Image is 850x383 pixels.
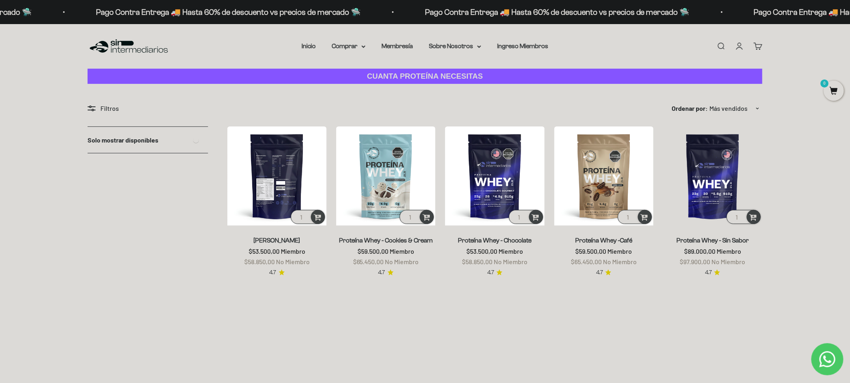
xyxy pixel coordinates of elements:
span: $97.900,00 [680,258,711,265]
span: Miembro [281,247,305,255]
span: No Miembro [603,258,637,265]
span: 4.7 [596,268,603,277]
span: No Miembro [276,258,310,265]
a: 4.74.7 de 5.0 estrellas [596,268,611,277]
span: Miembro [608,247,632,255]
span: $65.450,00 [353,258,384,265]
a: 4.74.7 de 5.0 estrellas [378,268,394,277]
a: 4.74.7 de 5.0 estrellas [270,268,285,277]
p: Pago Contra Entrega 🚚 Hasta 60% de descuento vs precios de mercado 🛸 [96,6,361,18]
span: $89.000,00 [684,247,715,255]
span: No Miembro [712,258,746,265]
a: Proteína Whey - Sin Sabor [676,237,749,244]
span: No Miembro [494,258,527,265]
strong: CUANTA PROTEÍNA NECESITAS [367,72,483,80]
span: Miembro [390,247,414,255]
span: 4.7 [378,268,385,277]
a: Proteína Whey -Café [575,237,632,244]
span: 4.7 [270,268,276,277]
span: $59.500,00 [358,247,388,255]
span: $59.500,00 [576,247,607,255]
a: Inicio [302,43,316,49]
a: 4.74.7 de 5.0 estrellas [487,268,503,277]
span: Ordenar por: [672,103,708,114]
a: 0 [824,87,844,96]
mark: 0 [820,79,830,88]
label: Solo mostrar disponibles [88,135,158,145]
span: $65.450,00 [571,258,602,265]
p: Pago Contra Entrega 🚚 Hasta 60% de descuento vs precios de mercado 🛸 [425,6,690,18]
a: [PERSON_NAME] [254,237,300,244]
a: CUANTA PROTEÍNA NECESITAS [88,69,762,84]
a: Proteína Whey - Cookies & Cream [339,237,433,244]
a: 4.74.7 de 5.0 estrellas [705,268,720,277]
span: 4.7 [487,268,494,277]
div: Filtros [88,103,208,114]
img: Proteína Whey - Vainilla [227,126,327,226]
span: No Miembro [385,258,419,265]
span: $58.850,00 [462,258,492,265]
summary: Comprar [332,41,366,51]
a: Ingreso Miembros [497,43,548,49]
a: Proteína Whey - Chocolate [458,237,531,244]
span: $53.500,00 [466,247,497,255]
span: $53.500,00 [249,247,280,255]
span: Más vendidos [710,103,748,114]
span: 4.7 [705,268,712,277]
span: Miembro [717,247,741,255]
span: Miembro [499,247,523,255]
span: $58.850,00 [244,258,275,265]
a: Membresía [382,43,413,49]
summary: Sobre Nosotros [429,41,481,51]
button: Más vendidos [710,103,762,114]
